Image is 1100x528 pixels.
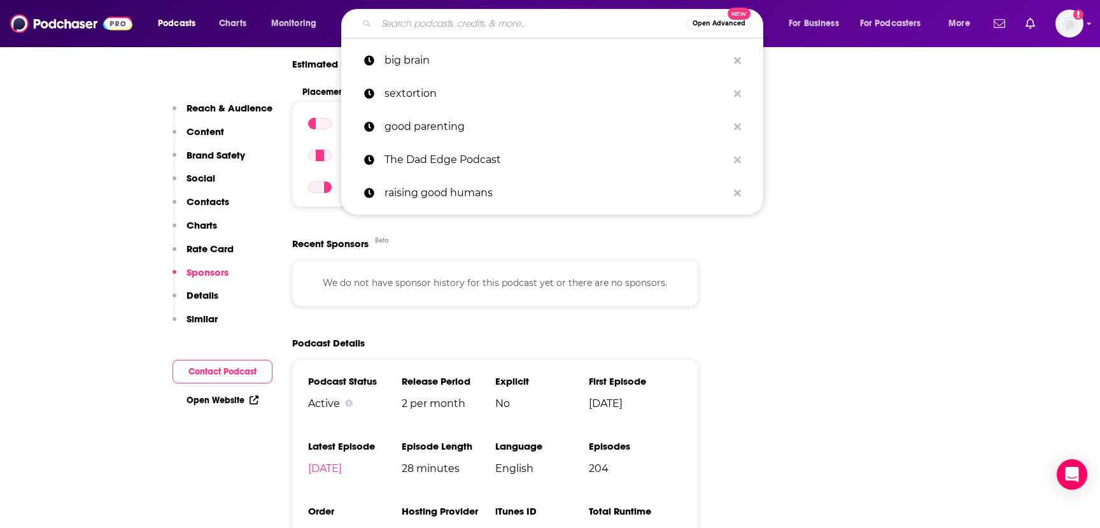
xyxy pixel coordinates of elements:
[10,11,132,36] img: Podchaser - Follow, Share and Rate Podcasts
[402,462,495,474] span: 28 minutes
[341,110,763,143] a: good parenting
[173,219,217,243] button: Charts
[384,77,728,110] p: sextortion
[187,243,234,255] p: Rate Card
[1057,459,1087,490] div: Open Intercom Messenger
[173,266,229,290] button: Sponsors
[158,15,195,32] span: Podcasts
[728,8,751,20] span: New
[173,102,272,125] button: Reach & Audience
[308,440,402,452] h3: Latest Episode
[308,397,402,410] div: Active
[589,462,682,474] span: 204
[308,505,402,517] h3: Order
[173,196,229,219] button: Contacts
[789,15,839,32] span: For Business
[173,149,245,173] button: Brand Safety
[341,143,763,176] a: The Dad Edge Podcast
[262,13,333,34] button: open menu
[187,313,218,325] p: Similar
[860,15,921,32] span: For Podcasters
[187,219,217,231] p: Charts
[1055,10,1083,38] button: Show profile menu
[187,172,215,184] p: Social
[149,13,212,34] button: open menu
[589,397,682,410] span: [DATE]
[376,13,687,34] input: Search podcasts, credits, & more...
[173,243,234,266] button: Rate Card
[940,13,986,34] button: open menu
[687,16,751,31] button: Open AdvancedNew
[292,238,369,250] span: Recent Sponsors
[173,360,272,383] button: Contact Podcast
[1055,10,1083,38] img: User Profile
[173,125,224,149] button: Content
[402,397,495,410] span: 2 per month
[1020,13,1040,34] a: Show notifications dropdown
[495,462,589,474] span: English
[271,15,316,32] span: Monitoring
[384,110,728,143] p: good parenting
[187,149,245,161] p: Brand Safety
[292,52,388,76] span: Estimated Rate Card
[402,375,495,387] h3: Release Period
[173,313,218,336] button: Similar
[589,375,682,387] h3: First Episode
[589,505,682,517] h3: Total Runtime
[384,143,728,176] p: The Dad Edge Podcast
[187,266,229,278] p: Sponsors
[187,102,272,114] p: Reach & Audience
[187,395,258,406] a: Open Website
[693,20,745,27] span: Open Advanced
[402,440,495,452] h3: Episode Length
[495,375,589,387] h3: Explicit
[384,176,728,210] p: raising good humans
[495,397,589,410] span: No
[1073,10,1083,20] svg: Add a profile image
[375,236,389,245] div: Beta
[852,13,940,34] button: open menu
[219,15,246,32] span: Charts
[187,196,229,208] p: Contacts
[384,44,728,77] p: big brain
[402,505,495,517] h3: Hosting Provider
[989,13,1010,34] a: Show notifications dropdown
[187,289,218,301] p: Details
[341,176,763,210] a: raising good humans
[302,87,659,97] span: Placement
[1055,10,1083,38] span: Logged in as jenc9678
[495,505,589,517] h3: iTunes ID
[948,15,970,32] span: More
[780,13,855,34] button: open menu
[292,337,365,349] h2: Podcast Details
[211,13,254,34] a: Charts
[341,77,763,110] a: sextortion
[589,440,682,452] h3: Episodes
[495,440,589,452] h3: Language
[308,276,682,290] p: We do not have sponsor history for this podcast yet or there are no sponsors.
[187,125,224,138] p: Content
[173,289,218,313] button: Details
[341,44,763,77] a: big brain
[353,9,775,38] div: Search podcasts, credits, & more...
[308,375,402,387] h3: Podcast Status
[173,172,215,196] button: Social
[308,462,342,474] a: [DATE]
